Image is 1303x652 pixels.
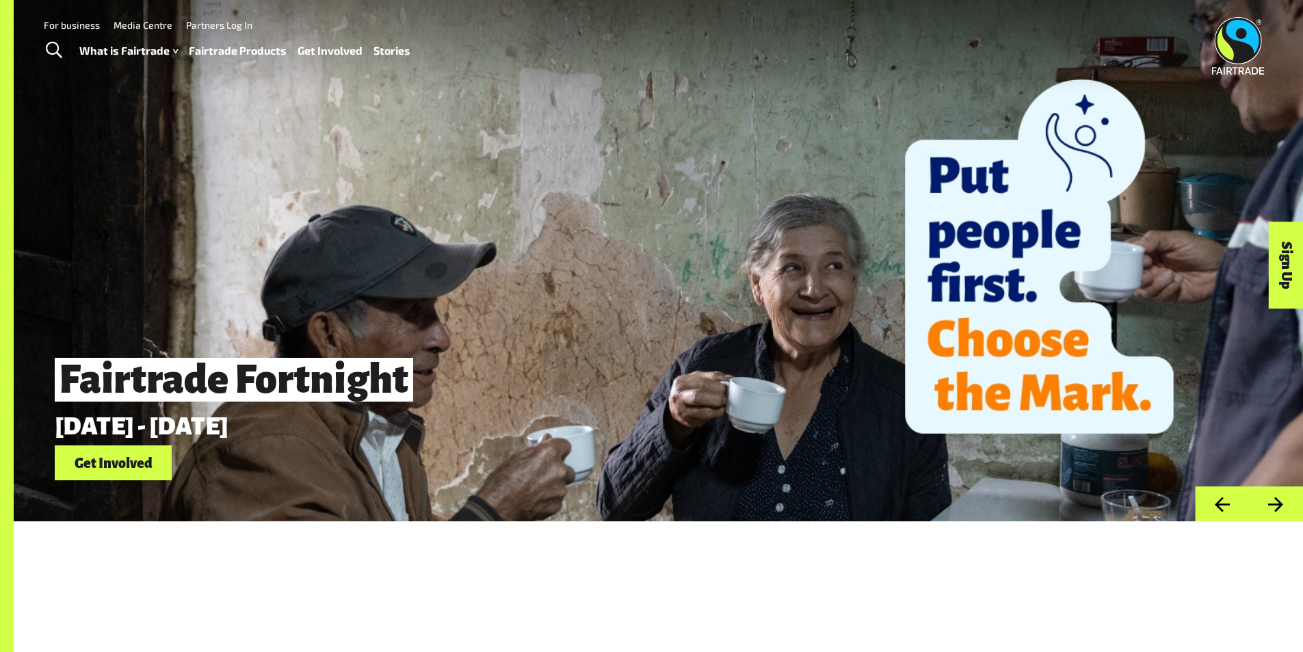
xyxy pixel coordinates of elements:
[37,34,70,68] a: Toggle Search
[1212,17,1265,75] img: Fairtrade Australia New Zealand logo
[55,358,413,402] span: Fairtrade Fortnight
[55,413,1058,440] p: [DATE] - [DATE]
[189,41,287,61] a: Fairtrade Products
[79,41,178,61] a: What is Fairtrade
[373,41,410,61] a: Stories
[186,19,252,31] a: Partners Log In
[44,19,100,31] a: For business
[55,445,172,480] a: Get Involved
[1249,486,1303,521] button: Next
[1195,486,1249,521] button: Previous
[298,41,363,61] a: Get Involved
[114,19,172,31] a: Media Centre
